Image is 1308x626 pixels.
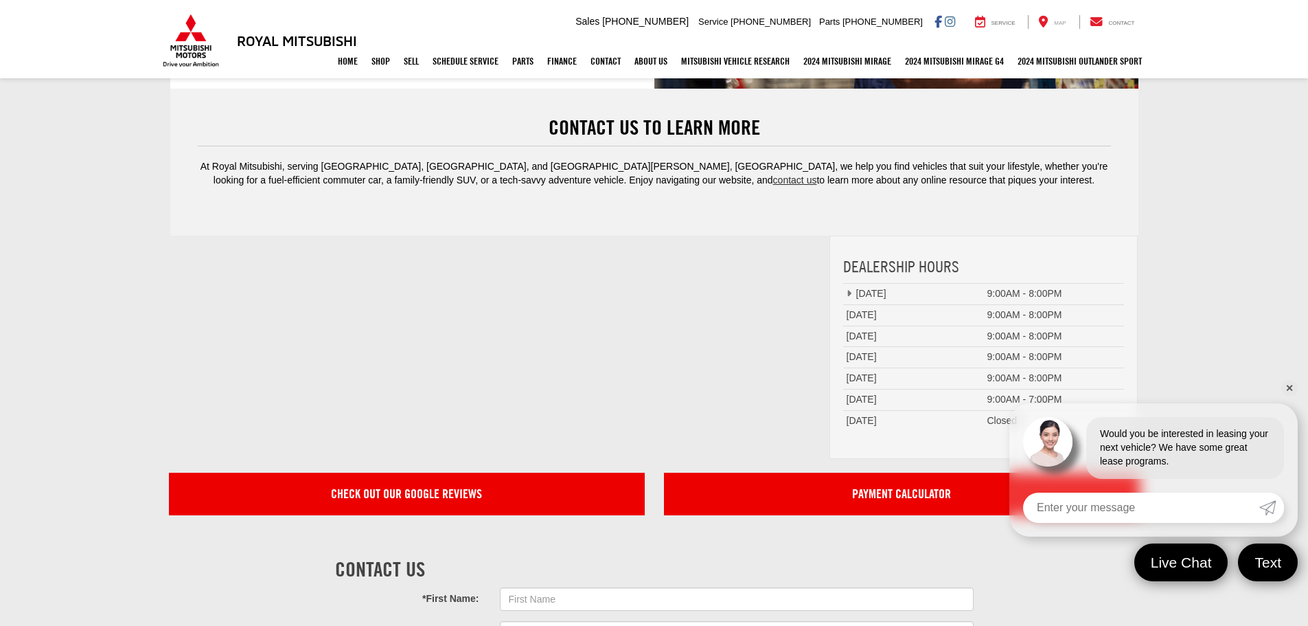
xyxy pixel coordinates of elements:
td: 9:00AM - 8:00PM [983,283,1124,304]
h3: Royal Mitsubishi [237,33,357,48]
a: Facebook: Click to visit our Facebook page [934,16,942,27]
td: 9:00AM - 8:00PM [983,326,1124,347]
a: Payment Calculator [664,473,1140,515]
td: 9:00AM - 8:00PM [983,347,1124,368]
a: Text [1238,544,1298,581]
a: Contact [584,44,628,78]
a: contact us [773,175,817,186]
a: Map [1028,15,1076,29]
a: Service [965,15,1026,29]
span: Contact [1108,20,1134,26]
td: [DATE] [843,304,984,326]
span: Service [698,16,728,27]
span: [PHONE_NUMBER] [842,16,923,27]
a: Instagram: Click to visit our Instagram page [945,16,955,27]
span: Service [991,20,1016,26]
a: Schedule Service: Opens in a new tab [426,44,505,78]
h3: Dealership Hours [843,258,1125,276]
td: [DATE] [843,390,984,411]
span: Text [1248,553,1288,572]
a: Parts: Opens in a new tab [505,44,540,78]
label: *First Name: [325,588,490,606]
iframe: Google Map [170,236,809,459]
a: Sell [397,44,426,78]
span: Parts [819,16,840,27]
td: [DATE] [843,411,984,432]
a: 2024 Mitsubishi Mirage [796,44,898,78]
h2: Contact Us to Learn More [198,116,1111,139]
a: Home [331,44,365,78]
a: Submit [1259,493,1284,523]
span: Live Chat [1144,553,1219,572]
a: Live Chat [1134,544,1228,581]
td: 9:00AM - 8:00PM [983,368,1124,390]
td: [DATE] [843,368,984,390]
span: [PHONE_NUMBER] [731,16,811,27]
input: Enter your message [1023,493,1259,523]
span: [PHONE_NUMBER] [602,16,689,27]
a: Finance [540,44,584,78]
td: Closed [983,411,1124,432]
td: 9:00AM - 7:00PM [983,390,1124,411]
a: About Us [628,44,674,78]
a: 2024 Mitsubishi Mirage G4 [898,44,1011,78]
h2: Contact Us [335,558,974,581]
input: First Name [500,588,974,611]
div: Would you be interested in leasing your next vehicle? We have some great lease programs. [1086,417,1284,479]
td: [DATE] [843,347,984,368]
a: Contact [1079,15,1145,29]
td: [DATE] [843,326,984,347]
span: Sales [575,16,599,27]
img: Agent profile photo [1023,417,1072,467]
td: 9:00AM - 8:00PM [983,304,1124,326]
img: Mitsubishi [160,14,222,67]
a: 2024 Mitsubishi Outlander SPORT [1011,44,1149,78]
a: Mitsubishi Vehicle Research [674,44,796,78]
a: Shop [365,44,397,78]
span: Map [1054,20,1066,26]
td: [DATE] [843,283,984,304]
p: At Royal Mitsubishi, serving [GEOGRAPHIC_DATA], [GEOGRAPHIC_DATA], and [GEOGRAPHIC_DATA][PERSON_N... [198,160,1111,188]
a: Check Out Our Google Reviews [169,473,645,515]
